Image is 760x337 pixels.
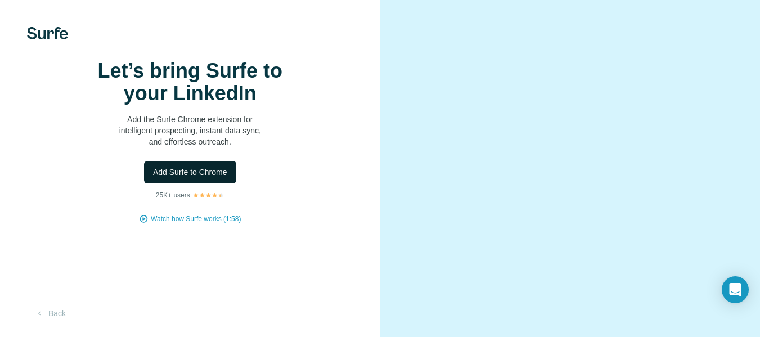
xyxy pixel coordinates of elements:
img: Surfe's logo [27,27,68,39]
h1: Let’s bring Surfe to your LinkedIn [78,60,303,105]
button: Back [27,303,74,323]
button: Watch how Surfe works (1:58) [151,214,241,224]
button: Add Surfe to Chrome [144,161,236,183]
span: Add Surfe to Chrome [153,167,227,178]
p: Add the Surfe Chrome extension for intelligent prospecting, instant data sync, and effortless out... [78,114,303,147]
p: 25K+ users [156,190,190,200]
div: Open Intercom Messenger [722,276,749,303]
img: Rating Stars [192,192,224,199]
